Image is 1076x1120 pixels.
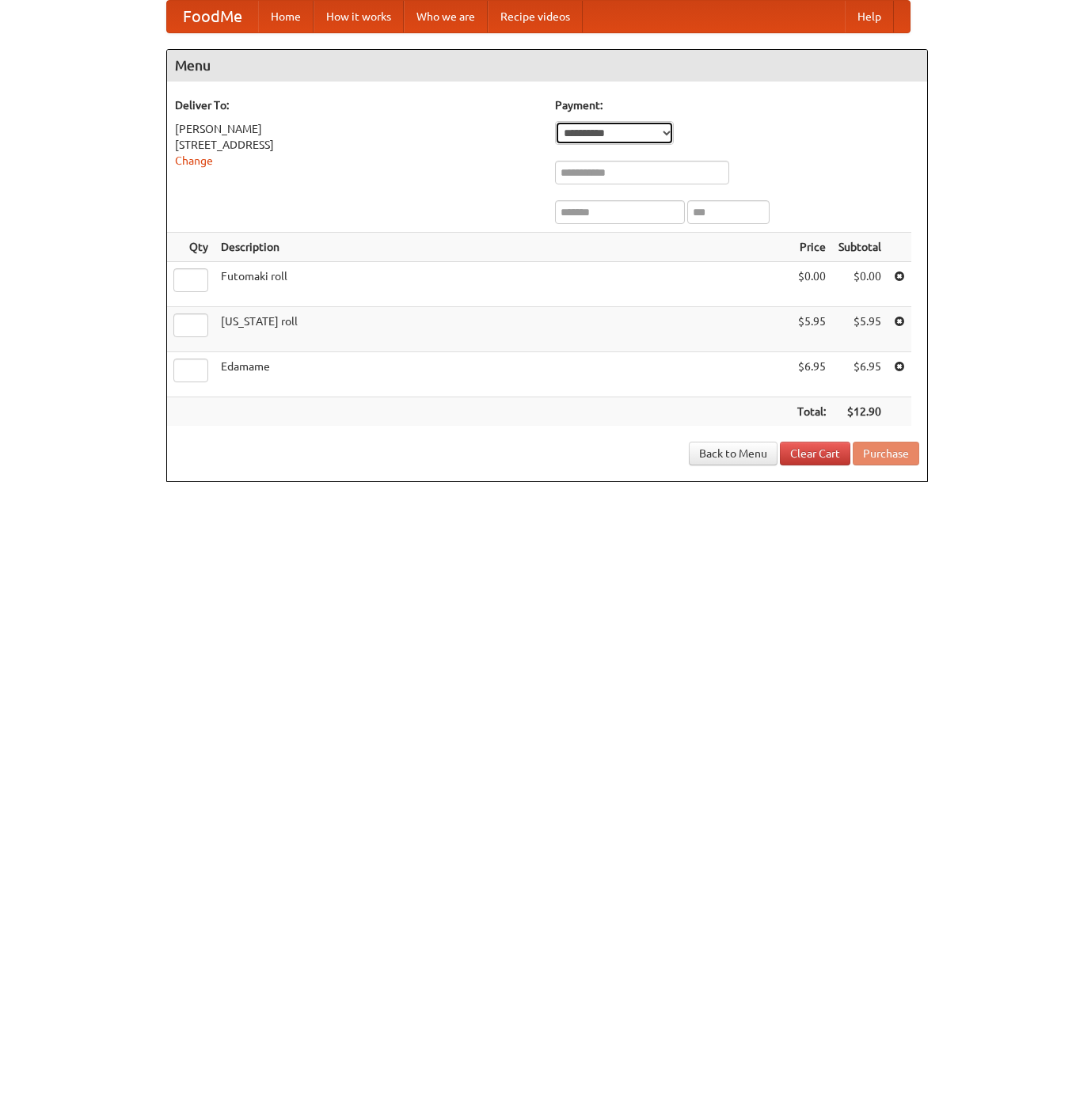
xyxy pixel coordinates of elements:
h5: Deliver To: [175,97,539,113]
th: $12.90 [832,397,888,427]
a: Recipe videos [488,1,583,32]
div: [PERSON_NAME] [175,121,539,137]
a: Back to Menu [689,442,778,465]
a: FoodMe [167,1,258,32]
th: Subtotal [832,233,888,262]
td: $6.95 [832,352,888,397]
td: $6.95 [791,352,832,397]
h4: Menu [167,50,927,82]
th: Price [791,233,832,262]
a: Help [845,1,894,32]
th: Total: [791,397,832,427]
h5: Payment: [555,97,919,113]
a: How it works [314,1,404,32]
td: [US_STATE] roll [215,307,791,352]
td: $0.00 [791,262,832,307]
button: Purchase [853,442,919,465]
th: Description [215,233,791,262]
a: Who we are [404,1,488,32]
th: Qty [167,233,215,262]
a: Home [258,1,314,32]
td: $0.00 [832,262,888,307]
td: Edamame [215,352,791,397]
a: Change [175,154,213,167]
td: $5.95 [791,307,832,352]
td: $5.95 [832,307,888,352]
td: Futomaki roll [215,262,791,307]
a: Clear Cart [780,442,850,465]
div: [STREET_ADDRESS] [175,137,539,153]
